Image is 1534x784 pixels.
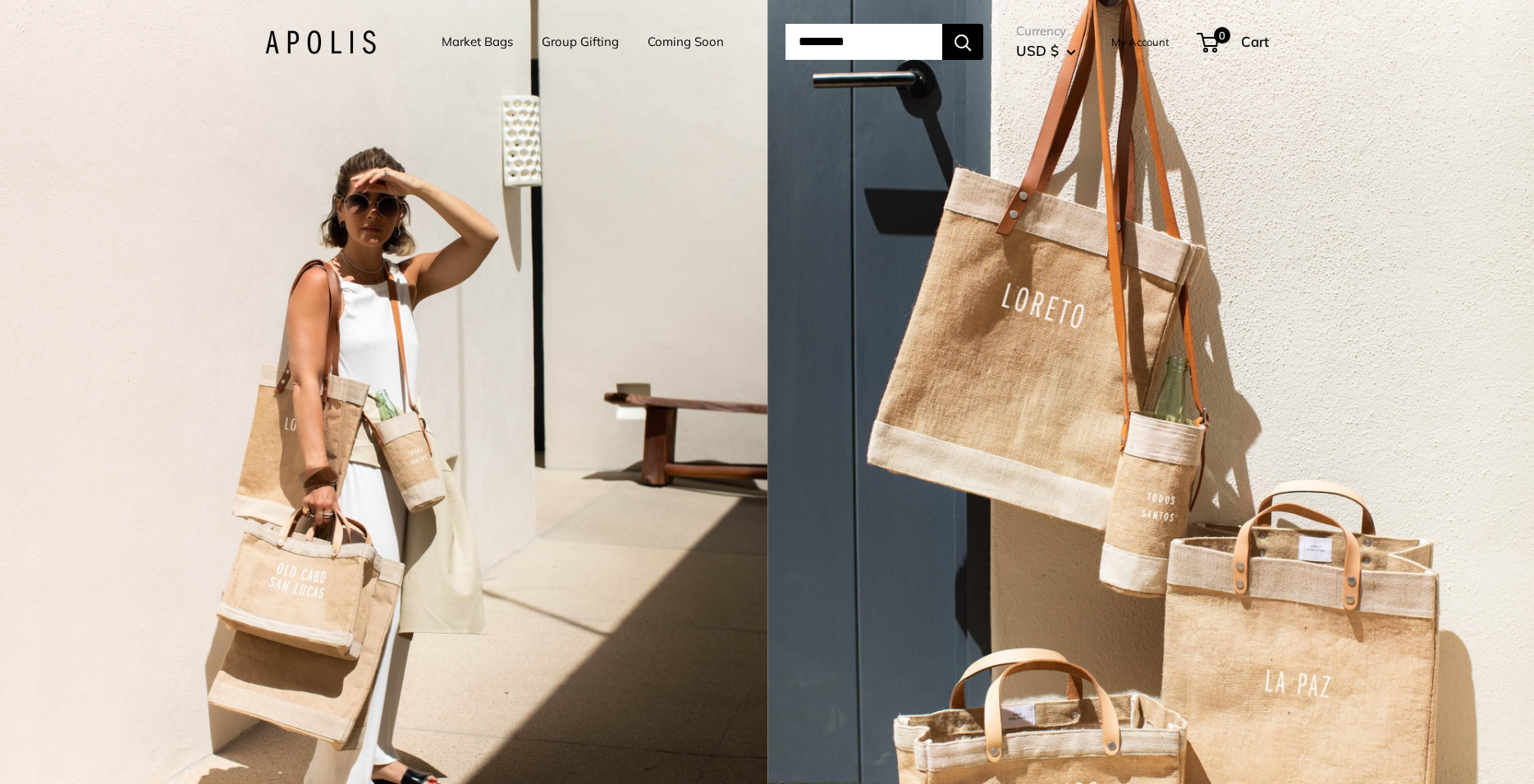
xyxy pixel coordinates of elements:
span: USD $ [1016,42,1059,59]
a: 0 Cart [1198,29,1269,55]
button: USD $ [1016,38,1076,64]
input: Search... [785,24,942,60]
a: Market Bags [442,30,513,53]
a: Coming Soon [648,30,724,53]
span: Cart [1241,33,1269,50]
a: Group Gifting [542,30,619,53]
a: My Account [1111,32,1170,52]
span: 0 [1214,27,1230,44]
span: Currency [1016,20,1076,43]
img: Apolis [265,30,376,54]
button: Search [942,24,983,60]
